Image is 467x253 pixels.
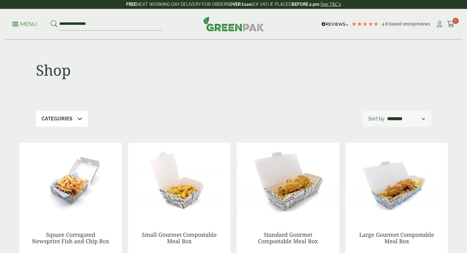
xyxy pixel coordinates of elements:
[203,17,264,31] img: GreenPak Supplies
[359,231,434,245] a: Large Gourmet Compostable Meal Box
[368,115,385,123] p: Sort by
[453,18,459,24] span: 0
[128,143,231,219] img: IMG_4679
[382,21,389,26] span: 4.8
[237,143,339,219] img: IMG_4700
[321,22,348,26] img: REVIEWS.io
[142,231,217,245] a: Small Gourmet Compostable Meal Box
[436,21,443,27] i: My Account
[229,2,252,7] strong: OVER £100
[12,21,37,28] p: Menu
[415,21,430,26] span: reviews
[36,61,234,79] h1: Shop
[12,21,37,27] a: Menu
[447,21,455,27] i: Cart
[126,2,136,7] strong: FREE
[41,115,72,123] p: Categories
[351,21,379,27] div: 4.79 Stars
[19,143,122,219] img: 2520069 Square News Fish n Chip Corrugated Box - Open with Chips
[389,21,408,26] span: Based on
[447,20,455,29] a: 0
[345,143,448,219] img: IMG_4701
[321,2,341,7] a: See T&C's
[32,231,109,245] a: Square Corrugated Newsprint Fish and Chip Box
[258,231,318,245] a: Standard Gourmet Compostable Meal Box
[292,2,319,7] strong: BEFORE 2 pm
[386,115,426,123] select: Shop order
[408,21,415,26] span: 205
